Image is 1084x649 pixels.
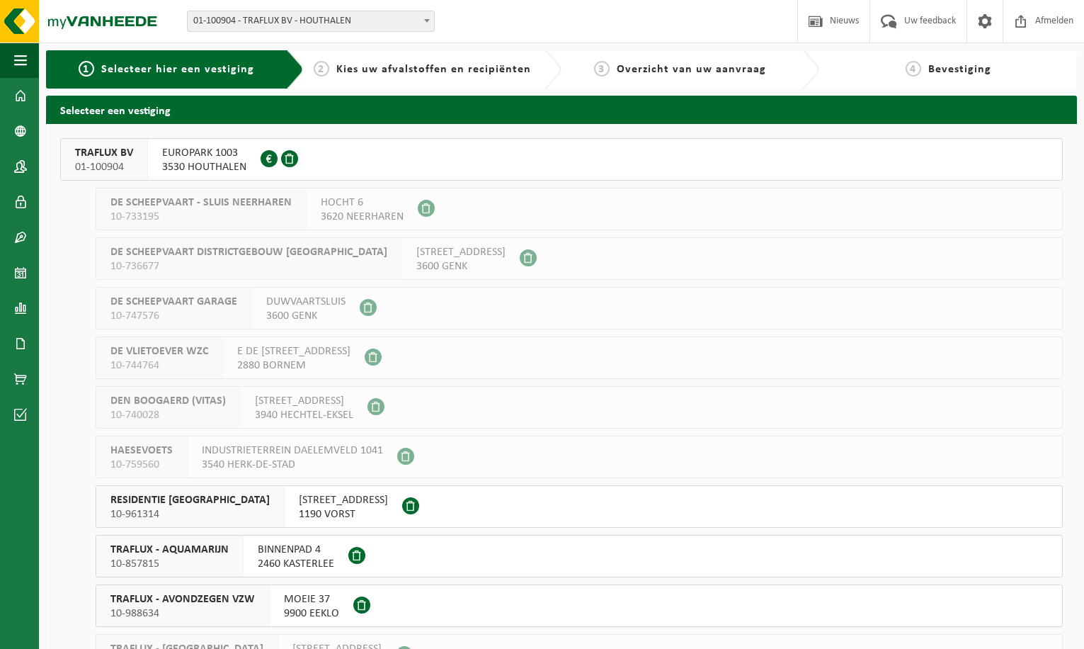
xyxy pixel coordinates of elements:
[60,138,1063,181] button: TRAFLUX BV 01-100904 EUROPARK 10033530 HOUTHALEN
[187,11,435,32] span: 01-100904 - TRAFLUX BV - HOUTHALEN
[266,295,346,309] span: DUWVAARTSLUIS
[906,61,921,77] span: 4
[110,295,237,309] span: DE SCHEEPVAART GARAGE
[258,557,334,571] span: 2460 KASTERLEE
[255,408,353,422] span: 3940 HECHTEL-EKSEL
[284,606,339,621] span: 9900 EEKLO
[928,64,991,75] span: Bevestiging
[110,245,387,259] span: DE SCHEEPVAART DISTRICTGEBOUW [GEOGRAPHIC_DATA]
[237,344,350,359] span: E DE [STREET_ADDRESS]
[46,96,1077,123] h2: Selecteer een vestiging
[258,543,334,557] span: BINNENPAD 4
[110,309,237,323] span: 10-747576
[96,485,1063,528] button: RESIDENTIE [GEOGRAPHIC_DATA] 10-961314 [STREET_ADDRESS]1190 VORST
[110,210,292,224] span: 10-733195
[266,309,346,323] span: 3600 GENK
[314,61,329,77] span: 2
[79,61,94,77] span: 1
[284,592,339,606] span: MOEIE 37
[202,458,383,472] span: 3540 HERK-DE-STAD
[110,557,229,571] span: 10-857815
[110,444,173,458] span: HAESEVOETS
[110,259,387,273] span: 10-736677
[96,585,1063,627] button: TRAFLUX - AVONDZEGEN VZW 10-988634 MOEIE 379900 EEKLO
[255,394,353,408] span: [STREET_ADDRESS]
[336,64,531,75] span: Kies uw afvalstoffen en recipiënten
[162,160,246,174] span: 3530 HOUTHALEN
[110,592,255,606] span: TRAFLUX - AVONDZEGEN VZW
[299,507,388,521] span: 1190 VORST
[110,196,292,210] span: DE SCHEEPVAART - SLUIS NEERHAREN
[75,160,133,174] span: 01-100904
[75,146,133,160] span: TRAFLUX BV
[110,394,226,408] span: DEN BOOGAERD (VITAS)
[110,359,208,373] span: 10-744764
[237,359,350,373] span: 2880 BORNEM
[617,64,766,75] span: Overzicht van uw aanvraag
[416,259,506,273] span: 3600 GENK
[110,458,173,472] span: 10-759560
[162,146,246,160] span: EUROPARK 1003
[299,493,388,507] span: [STREET_ADDRESS]
[416,245,506,259] span: [STREET_ADDRESS]
[101,64,254,75] span: Selecteer hier een vestiging
[321,196,404,210] span: HOCHT 6
[110,408,226,422] span: 10-740028
[110,493,270,507] span: RESIDENTIE [GEOGRAPHIC_DATA]
[110,507,270,521] span: 10-961314
[110,543,229,557] span: TRAFLUX - AQUAMARIJN
[321,210,404,224] span: 3620 NEERHAREN
[110,606,255,621] span: 10-988634
[594,61,610,77] span: 3
[96,535,1063,577] button: TRAFLUX - AQUAMARIJN 10-857815 BINNENPAD 42460 KASTERLEE
[110,344,208,359] span: DE VLIETOEVER WZC
[188,11,434,31] span: 01-100904 - TRAFLUX BV - HOUTHALEN
[202,444,383,458] span: INDUSTRIETERREIN DAELEMVELD 1041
